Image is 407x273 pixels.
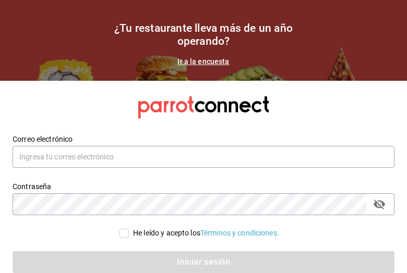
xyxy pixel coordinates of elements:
[200,229,279,237] a: Términos y condiciones.
[13,135,394,143] label: Correo electrónico
[99,22,308,48] h1: ¿Tu restaurante lleva más de un año operando?
[370,195,388,213] button: passwordField
[177,57,229,66] a: Ir a la encuesta
[133,228,279,239] div: He leído y acepto los
[13,146,394,168] input: Ingresa tu correo electrónico
[13,183,394,190] label: Contraseña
